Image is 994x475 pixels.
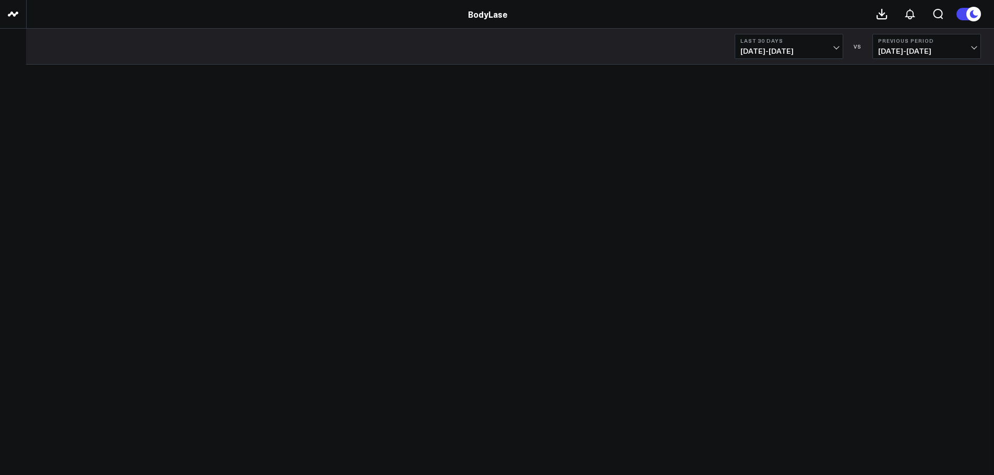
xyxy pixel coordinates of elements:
[872,34,981,59] button: Previous Period[DATE]-[DATE]
[878,47,975,55] span: [DATE] - [DATE]
[740,47,837,55] span: [DATE] - [DATE]
[878,38,975,44] b: Previous Period
[848,43,867,50] div: VS
[740,38,837,44] b: Last 30 Days
[468,8,508,20] a: BodyLase
[735,34,843,59] button: Last 30 Days[DATE]-[DATE]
